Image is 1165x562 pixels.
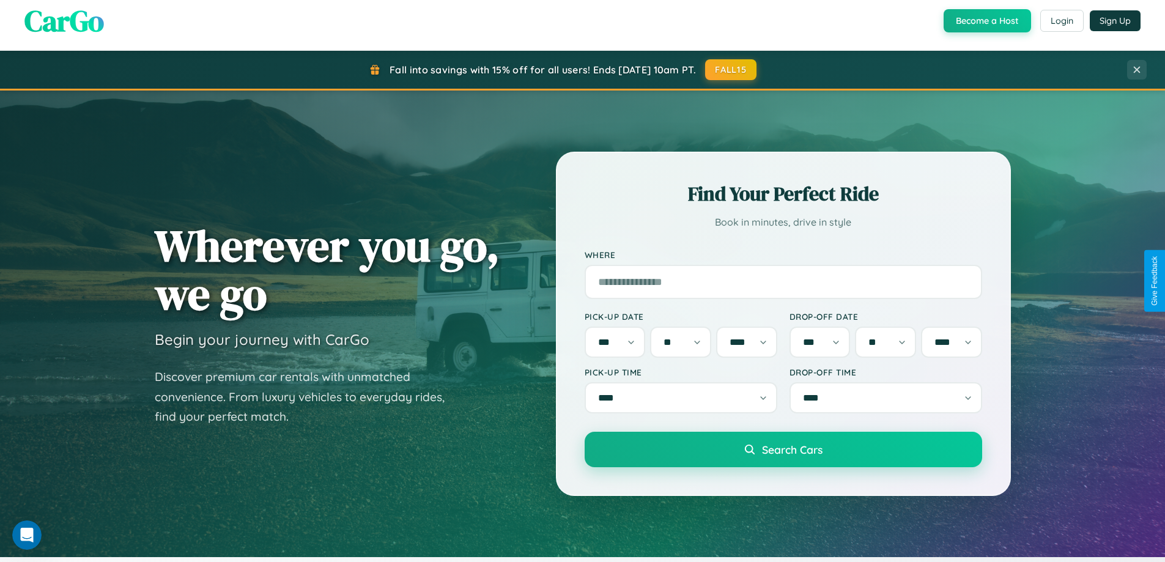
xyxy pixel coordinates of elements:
span: CarGo [24,1,104,41]
div: Give Feedback [1150,256,1159,306]
h1: Wherever you go, we go [155,221,500,318]
button: Search Cars [585,432,982,467]
button: Sign Up [1090,10,1141,31]
button: Become a Host [944,9,1031,32]
label: Where [585,250,982,260]
span: Fall into savings with 15% off for all users! Ends [DATE] 10am PT. [390,64,696,76]
label: Pick-up Date [585,311,777,322]
iframe: Intercom live chat [12,520,42,550]
h2: Find Your Perfect Ride [585,180,982,207]
label: Drop-off Time [790,367,982,377]
p: Book in minutes, drive in style [585,213,982,231]
label: Drop-off Date [790,311,982,322]
span: Search Cars [762,443,823,456]
label: Pick-up Time [585,367,777,377]
p: Discover premium car rentals with unmatched convenience. From luxury vehicles to everyday rides, ... [155,367,460,427]
h3: Begin your journey with CarGo [155,330,369,349]
button: Login [1040,10,1084,32]
button: FALL15 [705,59,756,80]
